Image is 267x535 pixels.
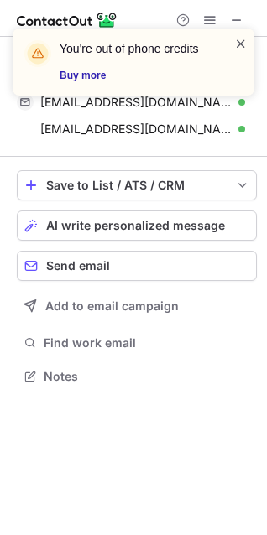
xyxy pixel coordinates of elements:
[17,251,257,281] button: Send email
[17,10,118,30] img: ContactOut v5.3.10
[60,67,214,84] a: Buy more
[44,335,250,351] span: Find work email
[46,259,110,273] span: Send email
[17,331,257,355] button: Find work email
[45,299,179,313] span: Add to email campaign
[46,179,228,192] div: Save to List / ATS / CRM
[40,122,233,137] span: [EMAIL_ADDRESS][DOMAIN_NAME]
[17,170,257,200] button: save-profile-one-click
[17,365,257,388] button: Notes
[17,291,257,321] button: Add to email campaign
[17,210,257,241] button: AI write personalized message
[60,40,214,57] header: You're out of phone credits
[44,369,250,384] span: Notes
[46,219,225,232] span: AI write personalized message
[24,40,51,67] img: warning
